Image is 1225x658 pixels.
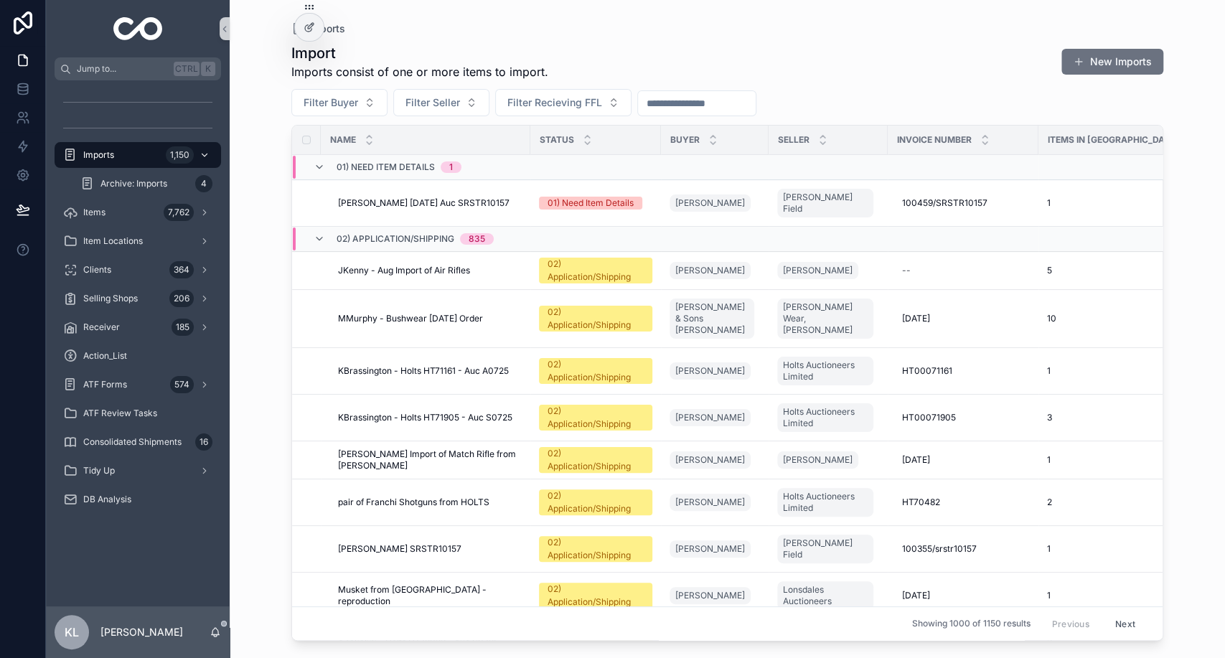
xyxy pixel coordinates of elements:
a: 1 [1047,365,1180,377]
span: Holts Auctioneers Limited [783,406,868,429]
span: DB Analysis [83,494,131,505]
span: Invoice Number [897,134,972,146]
a: [PERSON_NAME] [670,362,751,380]
a: KBrassington - Holts HT71905 - Auc S0725 [338,412,522,423]
a: MMurphy - Bushwear [DATE] Order [338,313,522,324]
a: Holts Auctioneers Limited [777,357,873,385]
a: 02) Application/Shipping [539,358,652,384]
a: Holts Auctioneers Limited [777,485,879,520]
a: 02) Application/Shipping [539,306,652,332]
a: [PERSON_NAME] [670,359,760,382]
a: 02) Application/Shipping [539,258,652,283]
span: 1 [1047,543,1051,555]
div: 02) Application/Shipping [548,583,644,608]
p: [PERSON_NAME] [100,625,183,639]
span: [PERSON_NAME] SRSTR10157 [338,543,461,555]
span: Filter Recieving FFL [507,95,602,110]
button: Jump to...CtrlK [55,57,221,80]
a: Tidy Up [55,458,221,484]
a: 1 [1047,543,1180,555]
div: 206 [169,290,194,307]
span: KBrassington - Holts HT71905 - Auc S0725 [338,412,512,423]
div: -- [902,265,911,276]
a: 01) Need Item Details [539,197,652,210]
a: Lonsdales Auctioneers [777,578,879,613]
a: ATF Review Tasks [55,400,221,426]
a: [PERSON_NAME] [670,491,760,514]
span: 02) Application/Shipping [337,233,454,245]
a: [PERSON_NAME] [670,259,760,282]
span: Items in [GEOGRAPHIC_DATA] [1048,134,1179,146]
span: [PERSON_NAME] [675,365,745,377]
span: 2 [1047,497,1052,508]
div: 7,762 [164,204,194,221]
a: pair of Franchi Shotguns from HOLTS [338,497,522,508]
span: [PERSON_NAME] & Sons [PERSON_NAME] [675,301,748,336]
span: [PERSON_NAME] [675,265,745,276]
span: pair of Franchi Shotguns from HOLTS [338,497,489,508]
a: 1 [1047,454,1180,466]
span: [PERSON_NAME] [675,543,745,555]
span: Archive: Imports [100,178,167,189]
button: Select Button [495,89,632,116]
a: 10 [1047,313,1180,324]
a: [PERSON_NAME] [777,259,879,282]
span: Imports [83,149,114,161]
div: 02) Application/Shipping [548,306,644,332]
a: [PERSON_NAME] & Sons [PERSON_NAME] [670,299,754,339]
span: Receiver [83,321,120,333]
a: JKenny - Aug Import of Air Rifles [338,265,522,276]
span: Items [83,207,105,218]
span: [PERSON_NAME] [675,590,745,601]
a: Imports [291,22,345,36]
a: [PERSON_NAME] [777,451,858,469]
span: Imports [309,22,345,36]
a: DB Analysis [55,487,221,512]
span: Tidy Up [83,465,115,476]
button: New Imports [1061,49,1163,75]
div: 02) Application/Shipping [548,536,644,562]
span: MMurphy - Bushwear [DATE] Order [338,313,483,324]
span: ATF Review Tasks [83,408,157,419]
a: HT00071905 [896,406,1030,429]
a: [PERSON_NAME] Field [777,189,873,217]
div: 02) Application/Shipping [548,489,644,515]
a: Holts Auctioneers Limited [777,400,879,435]
span: [PERSON_NAME] [675,497,745,508]
a: 02) Application/Shipping [539,405,652,431]
a: [PERSON_NAME] [670,587,751,604]
a: Consolidated Shipments16 [55,429,221,455]
span: [PERSON_NAME] [675,454,745,466]
a: 2 [1047,497,1180,508]
span: [PERSON_NAME] Wear, [PERSON_NAME] [783,301,868,336]
span: KBrassington - Holts HT71161 - Auc A0725 [338,365,509,377]
span: Holts Auctioneers Limited [783,359,868,382]
a: Selling Shops206 [55,286,221,311]
span: Consolidated Shipments [83,436,182,448]
span: [PERSON_NAME] [783,265,853,276]
span: 01) Need Item Details [337,161,435,173]
div: 02) Application/Shipping [548,358,644,384]
span: [PERSON_NAME] Import of Match Rifle from [PERSON_NAME] [338,448,522,471]
a: [DATE] [896,307,1030,330]
span: Filter Seller [405,95,460,110]
div: 4 [195,175,212,192]
a: 1 [1047,590,1180,601]
span: Seller [778,134,809,146]
span: 1 [1047,197,1051,209]
span: HT00071905 [902,412,956,423]
span: ATF Forms [83,379,127,390]
span: K [202,63,214,75]
a: HT70482 [896,491,1030,514]
span: [DATE] [902,590,930,601]
a: [PERSON_NAME] [670,192,760,215]
a: Receiver185 [55,314,221,340]
a: HT00071161 [896,359,1030,382]
a: [PERSON_NAME] SRSTR10157 [338,543,522,555]
span: Holts Auctioneers Limited [783,491,868,514]
span: 1 [1047,365,1051,377]
a: Items7,762 [55,199,221,225]
a: [PERSON_NAME] Field [777,532,879,566]
a: Holts Auctioneers Limited [777,354,879,388]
